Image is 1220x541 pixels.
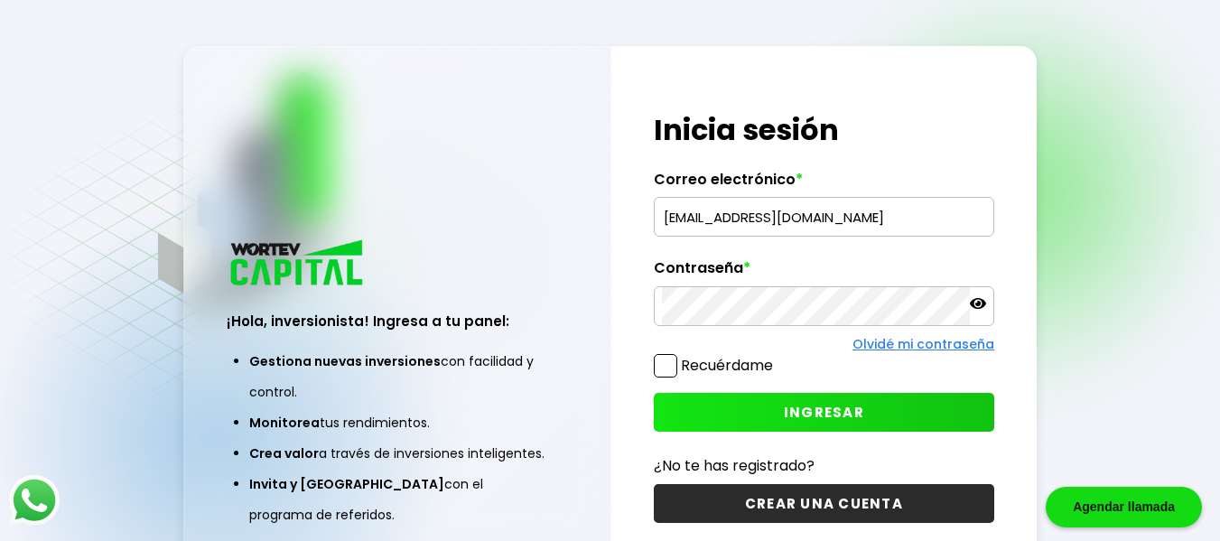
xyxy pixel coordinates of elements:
[654,454,994,523] a: ¿No te has registrado?CREAR UNA CUENTA
[852,335,994,353] a: Olvidé mi contraseña
[249,475,444,493] span: Invita y [GEOGRAPHIC_DATA]
[249,438,545,469] li: a través de inversiones inteligentes.
[654,484,994,523] button: CREAR UNA CUENTA
[9,475,60,526] img: logos_whatsapp-icon.242b2217.svg
[249,469,545,530] li: con el programa de referidos.
[654,259,994,286] label: Contraseña
[784,403,864,422] span: INGRESAR
[654,393,994,432] button: INGRESAR
[654,108,994,152] h1: Inicia sesión
[681,355,773,376] label: Recuérdame
[249,414,320,432] span: Monitorea
[654,171,994,198] label: Correo electrónico
[227,311,568,331] h3: ¡Hola, inversionista! Ingresa a tu panel:
[654,454,994,477] p: ¿No te has registrado?
[249,407,545,438] li: tus rendimientos.
[227,238,369,291] img: logo_wortev_capital
[662,198,986,236] input: hola@wortev.capital
[1046,487,1202,527] div: Agendar llamada
[249,444,319,462] span: Crea valor
[249,346,545,407] li: con facilidad y control.
[249,352,441,370] span: Gestiona nuevas inversiones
